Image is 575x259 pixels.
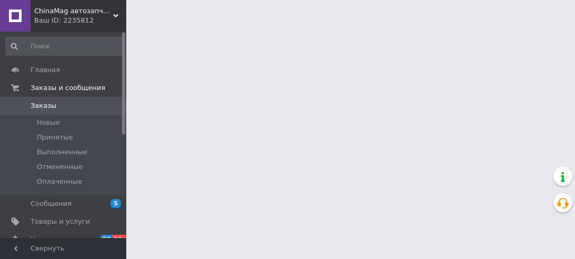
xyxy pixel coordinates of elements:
span: Товары и услуги [31,217,90,226]
span: Принятые [37,133,73,142]
span: 99+ [112,235,129,244]
span: Уведомления [31,235,78,244]
span: Оплаченные [37,177,82,186]
span: Заказы и сообщения [31,83,105,93]
span: Новые [37,118,60,127]
span: Сообщения [31,199,72,208]
span: 50 [100,235,112,244]
input: Поиск [5,37,124,56]
span: Отмененные [37,162,83,172]
span: 5 [110,199,121,208]
span: ChinaMag автозапчасти для китайских авто [34,6,113,16]
span: Главная [31,65,60,75]
span: Заказы [31,101,56,111]
span: Выполненные [37,147,87,157]
div: Ваш ID: 2235812 [34,16,126,25]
